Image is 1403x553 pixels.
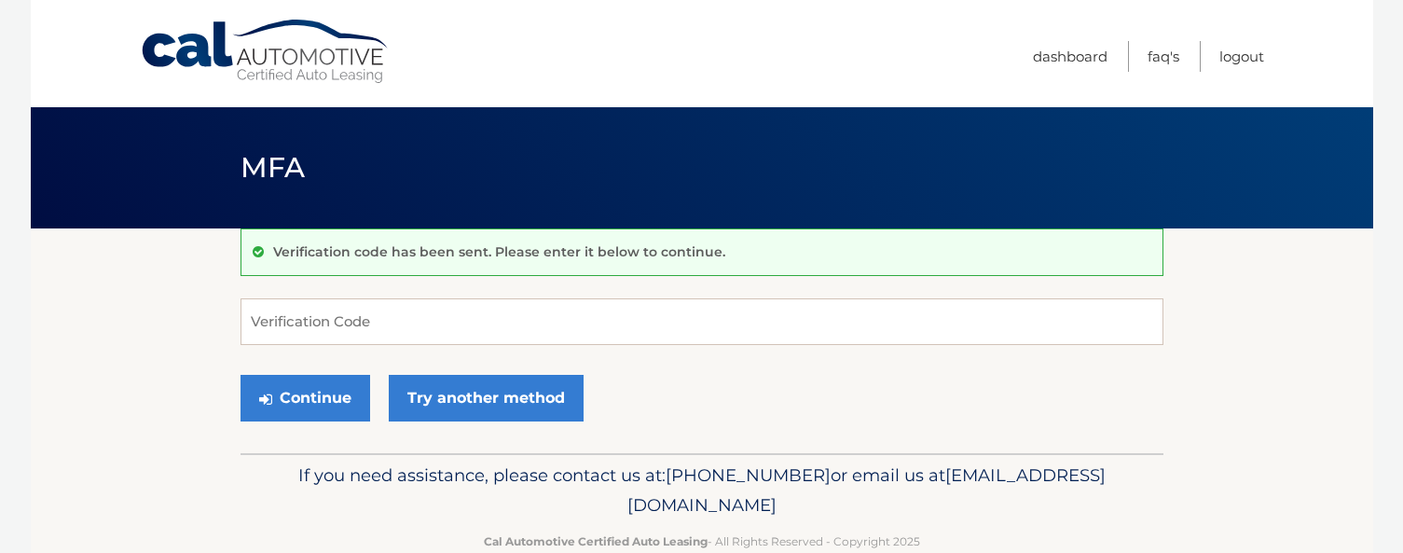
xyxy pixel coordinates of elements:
a: Logout [1219,41,1264,72]
a: FAQ's [1148,41,1179,72]
a: Cal Automotive [140,19,392,85]
input: Verification Code [241,298,1163,345]
p: Verification code has been sent. Please enter it below to continue. [273,243,725,260]
a: Try another method [389,375,584,422]
p: If you need assistance, please contact us at: or email us at [253,461,1151,520]
p: - All Rights Reserved - Copyright 2025 [253,532,1151,551]
strong: Cal Automotive Certified Auto Leasing [484,534,708,548]
button: Continue [241,375,370,422]
span: MFA [241,150,306,185]
a: Dashboard [1033,41,1107,72]
span: [EMAIL_ADDRESS][DOMAIN_NAME] [627,464,1106,516]
span: [PHONE_NUMBER] [666,464,831,486]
